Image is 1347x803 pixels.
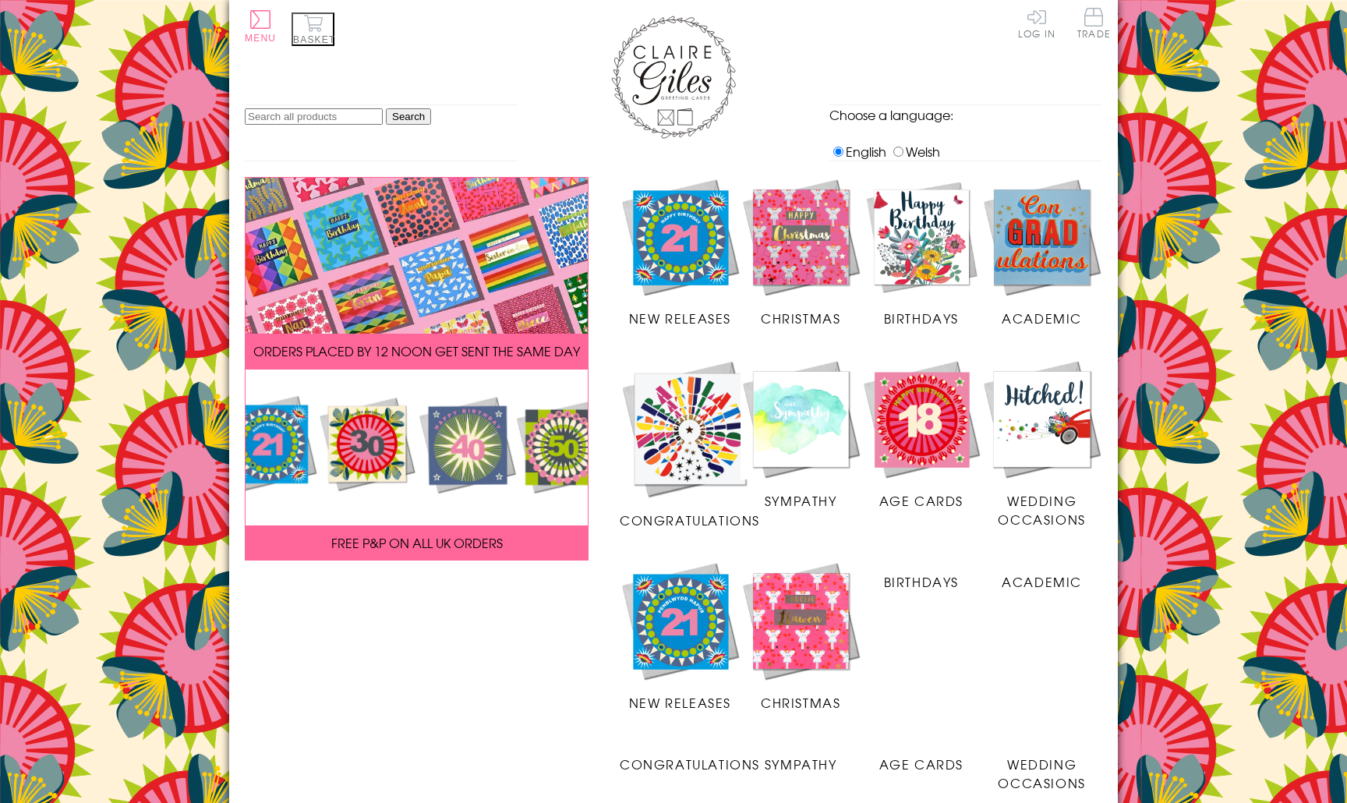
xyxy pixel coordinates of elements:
a: Age Cards [861,359,982,510]
span: New Releases [629,693,731,712]
a: Christmas [741,561,861,712]
a: Sympathy [741,743,861,773]
span: Academic [1002,572,1082,591]
span: Congratulations [620,511,760,529]
a: Birthdays [861,561,982,591]
span: ORDERS PLACED BY 12 NOON GET SENT THE SAME DAY [253,341,580,360]
span: Trade [1077,8,1110,38]
a: Age Cards [861,743,982,773]
a: New Releases [620,177,741,328]
span: Academic [1002,309,1082,327]
input: Welsh [893,147,903,157]
button: Menu [245,10,276,44]
a: Congratulations [620,359,760,529]
span: Sympathy [765,755,837,773]
a: Academic [981,177,1102,328]
span: Menu [245,33,276,44]
a: Wedding Occasions [981,359,1102,529]
span: FREE P&P ON ALL UK ORDERS [331,533,503,552]
span: Wedding Occasions [998,755,1085,792]
a: Trade [1077,8,1110,41]
a: New Releases [620,561,741,712]
a: Log In [1018,8,1055,38]
span: Birthdays [884,572,959,591]
a: Academic [981,561,1102,591]
span: Birthdays [884,309,959,327]
span: Wedding Occasions [998,491,1085,529]
label: Welsh [889,142,940,161]
span: New Releases [629,309,731,327]
p: Choose a language: [829,105,1102,124]
a: Christmas [741,177,861,328]
span: Christmas [761,309,840,327]
a: Birthdays [861,177,982,328]
span: Christmas [761,693,840,712]
a: Wedding Occasions [981,743,1102,792]
label: English [829,142,886,161]
span: Age Cards [879,755,963,773]
input: English [833,147,843,157]
span: Age Cards [879,491,963,510]
span: Congratulations [620,755,760,773]
img: Claire Giles Greetings Cards [611,16,736,139]
input: Search all products [245,108,383,125]
a: Congratulations [620,743,760,773]
span: Sympathy [765,491,837,510]
input: Search [386,108,431,125]
a: Sympathy [741,359,861,510]
button: Basket [292,12,334,46]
